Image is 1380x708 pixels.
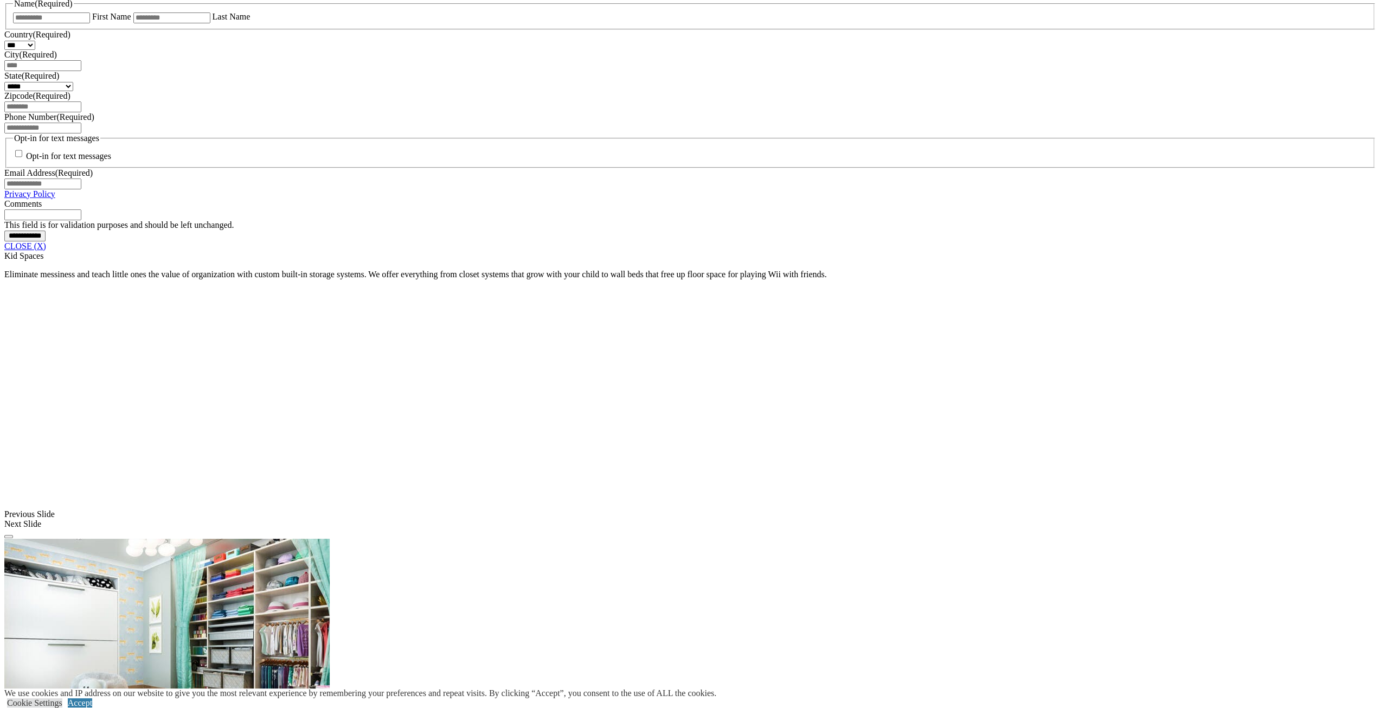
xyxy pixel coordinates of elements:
span: (Required) [22,71,59,80]
div: Next Slide [4,519,1376,529]
label: Email Address [4,168,93,177]
span: (Required) [56,112,94,122]
span: (Required) [33,91,70,100]
label: Opt-in for text messages [26,152,111,161]
a: Accept [68,698,92,707]
label: Zipcode [4,91,70,100]
a: CLOSE (X) [4,241,46,251]
p: Eliminate messiness and teach little ones the value of organization with custom built-in storage ... [4,270,1376,279]
label: Phone Number [4,112,94,122]
div: This field is for validation purposes and should be left unchanged. [4,220,1376,230]
div: Previous Slide [4,509,1376,519]
span: (Required) [20,50,57,59]
label: Country [4,30,70,39]
span: (Required) [55,168,93,177]
label: Last Name [213,12,251,21]
span: Kid Spaces [4,251,43,260]
legend: Opt-in for text messages [13,133,100,143]
button: Click here to pause slide show [4,535,13,538]
div: We use cookies and IP address on our website to give you the most relevant experience by remember... [4,688,716,698]
label: Comments [4,199,42,208]
label: First Name [92,12,131,21]
label: City [4,50,57,59]
a: Cookie Settings [7,698,62,707]
label: State [4,71,59,80]
a: Privacy Policy [4,189,55,199]
span: (Required) [33,30,70,39]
